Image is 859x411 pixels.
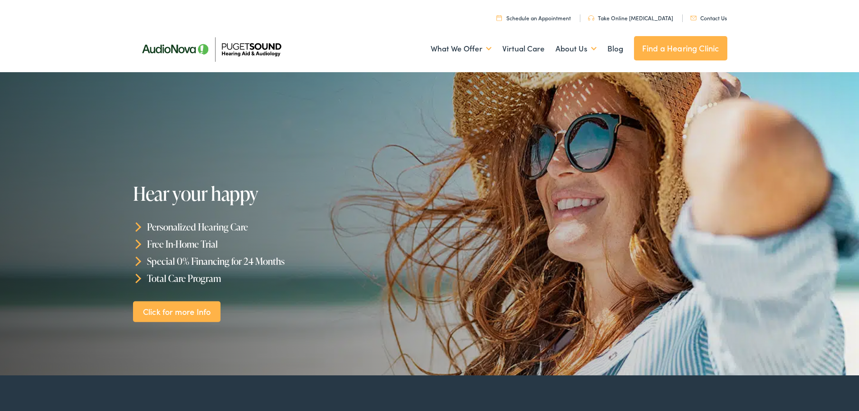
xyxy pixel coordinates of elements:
[690,16,697,20] img: utility icon
[496,14,571,22] a: Schedule an Appointment
[588,14,673,22] a: Take Online [MEDICAL_DATA]
[690,14,727,22] a: Contact Us
[607,32,623,65] a: Blog
[133,218,434,236] li: Personalized Hearing Care
[634,36,727,60] a: Find a Hearing Clinic
[133,301,220,322] a: Click for more Info
[133,183,407,204] h1: Hear your happy
[133,253,434,270] li: Special 0% Financing for 24 Months
[502,32,545,65] a: Virtual Care
[496,15,502,21] img: utility icon
[431,32,492,65] a: What We Offer
[556,32,597,65] a: About Us
[133,236,434,253] li: Free In-Home Trial
[133,269,434,286] li: Total Care Program
[588,15,594,21] img: utility icon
